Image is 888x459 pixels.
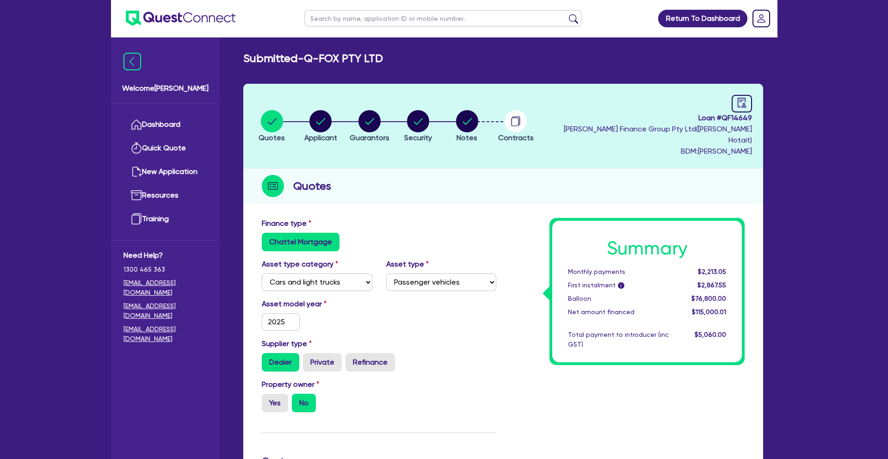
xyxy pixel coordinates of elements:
a: New Application [123,160,207,184]
span: Quotes [259,133,285,142]
img: resources [131,190,142,201]
span: BDM: [PERSON_NAME] [543,146,752,157]
a: Quick Quote [123,136,207,160]
label: No [292,394,316,412]
label: Asset type [386,259,429,270]
img: quest-connect-logo-blue [126,11,235,26]
div: Net amount financed [561,307,676,317]
button: Quotes [258,110,285,144]
div: First instalment [561,280,676,290]
button: Notes [456,110,479,144]
label: Private [303,353,342,372]
h2: Submitted - Q-FOX PTY LTD [243,52,383,65]
button: Security [404,110,432,144]
span: $2,213.05 [698,268,726,275]
a: Training [123,207,207,231]
span: Welcome [PERSON_NAME] [122,83,209,94]
span: Guarantors [350,133,389,142]
span: Contracts [498,133,534,142]
span: $2,867.55 [697,281,726,289]
div: Total payment to introducer (inc GST) [561,330,676,349]
button: Applicant [304,110,338,144]
a: Resources [123,184,207,207]
label: Supplier type [262,338,312,349]
span: Applicant [304,133,337,142]
button: Contracts [498,110,534,144]
a: [EMAIL_ADDRESS][DOMAIN_NAME] [123,324,207,344]
div: Monthly payments [561,267,676,277]
span: Loan # QF14649 [543,112,752,124]
label: Yes [262,394,288,412]
label: Asset type category [262,259,338,270]
a: [EMAIL_ADDRESS][DOMAIN_NAME] [123,278,207,298]
label: Refinance [345,353,395,372]
label: Asset model year [255,298,379,310]
span: 1300 465 363 [123,265,207,274]
a: Dashboard [123,113,207,136]
span: Security [404,133,432,142]
h1: Summary [568,237,726,260]
img: new-application [131,166,142,177]
img: icon-menu-close [123,53,141,70]
span: Notes [456,133,477,142]
span: $76,800.00 [691,295,726,302]
a: audit [732,95,752,112]
span: audit [737,98,747,108]
a: [EMAIL_ADDRESS][DOMAIN_NAME] [123,301,207,321]
label: Chattel Mortgage [262,233,339,251]
span: [PERSON_NAME] Finance Group Pty Ltd ( [PERSON_NAME] Hotait ) [564,124,752,144]
span: i [618,282,624,289]
div: Balloon [561,294,676,304]
img: training [131,213,142,224]
h2: Quotes [293,178,331,194]
label: Dealer [262,353,299,372]
a: Dropdown toggle [749,6,773,31]
img: quick-quote [131,143,142,154]
button: Guarantors [349,110,390,144]
img: step-icon [262,175,284,197]
span: Need Help? [123,250,207,261]
a: Return To Dashboard [658,10,747,27]
label: Property owner [262,379,319,390]
span: $115,000.01 [692,308,726,316]
input: Search by name, application ID or mobile number... [304,10,582,26]
label: Finance type [262,218,311,229]
span: $5,060.00 [695,331,726,338]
